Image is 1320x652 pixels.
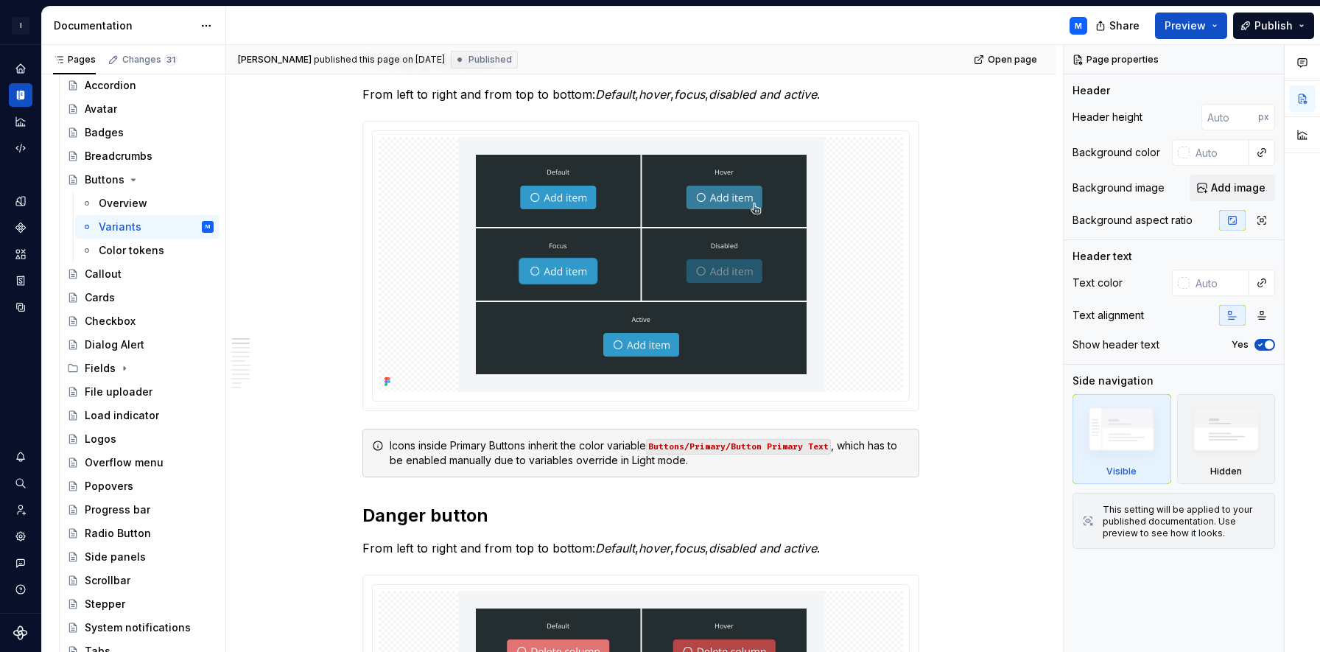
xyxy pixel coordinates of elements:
a: Settings [9,525,32,548]
div: Storybook stories [9,269,32,292]
button: Preview [1155,13,1227,39]
div: Text alignment [1072,308,1144,323]
a: Color tokens [75,239,220,262]
a: Popovers [61,474,220,498]
a: Components [9,216,32,239]
em: hover [639,87,670,102]
div: Hidden [1177,394,1276,484]
div: Visible [1106,466,1137,477]
a: Radio Button [61,522,220,545]
div: Variants [99,220,141,234]
div: Breadcrumbs [85,149,152,164]
span: Preview [1165,18,1206,33]
em: disabled and active [709,87,817,102]
div: Text color [1072,276,1123,290]
a: Assets [9,242,32,266]
a: Analytics [9,110,32,133]
input: Auto [1190,270,1249,296]
a: Overview [75,192,220,215]
p: From left to right and from top to bottom: , , , . [362,539,919,557]
input: Auto [1190,139,1249,166]
div: Scrollbar [85,573,130,588]
div: Code automation [9,136,32,160]
div: Header [1072,83,1110,98]
div: Side panels [85,550,146,564]
span: Published [468,54,512,66]
div: Overview [99,196,147,211]
div: Fields [85,361,116,376]
div: Progress bar [85,502,150,517]
div: Icons inside Primary Buttons inherit the color variable , which has to be enabled manually due to... [390,438,910,468]
em: Default [595,541,635,555]
em: disabled and active [709,541,817,555]
div: Header text [1072,249,1132,264]
code: Buttons/Primary/Button Primary Text [646,439,831,455]
div: Hidden [1210,466,1242,477]
div: Notifications [9,445,32,469]
div: Dialog Alert [85,337,144,352]
div: Fields [61,357,220,380]
span: Publish [1254,18,1293,33]
button: Share [1088,13,1149,39]
div: Side navigation [1072,374,1154,388]
span: 31 [164,54,178,66]
a: Scrollbar [61,569,220,592]
a: Home [9,57,32,80]
a: Buttons [61,168,220,192]
button: Search ⌘K [9,472,32,495]
button: I [3,10,38,41]
p: px [1258,111,1269,123]
a: Overflow menu [61,451,220,474]
div: Logos [85,432,116,446]
div: Documentation [54,18,193,33]
a: Logos [61,427,220,451]
a: Accordion [61,74,220,97]
em: Default [595,87,635,102]
div: M [1075,20,1082,32]
a: Breadcrumbs [61,144,220,168]
button: Publish [1233,13,1314,39]
a: Documentation [9,83,32,107]
div: This setting will be applied to your published documentation. Use preview to see how it looks. [1103,504,1265,539]
em: focus [674,541,705,555]
a: System notifications [61,616,220,639]
div: Background color [1072,145,1160,160]
div: Avatar [85,102,117,116]
div: Visible [1072,394,1171,484]
div: Show header text [1072,337,1159,352]
div: Background image [1072,180,1165,195]
a: File uploader [61,380,220,404]
a: Data sources [9,295,32,319]
a: Dialog Alert [61,333,220,357]
svg: Supernova Logo [13,625,28,640]
div: Load indicator [85,408,159,423]
div: Color tokens [99,243,164,258]
a: Callout [61,262,220,286]
div: Buttons [85,172,124,187]
a: VariantsM [75,215,220,239]
div: Background aspect ratio [1072,213,1193,228]
a: Progress bar [61,498,220,522]
a: Badges [61,121,220,144]
p: From left to right and from top to bottom: , , , . [362,85,919,103]
a: Avatar [61,97,220,121]
em: focus [674,87,705,102]
button: Contact support [9,551,32,575]
div: Stepper [85,597,125,611]
div: Badges [85,125,124,140]
div: File uploader [85,385,152,399]
div: Accordion [85,78,136,93]
a: Side panels [61,545,220,569]
input: Auto [1201,104,1258,130]
div: Cards [85,290,115,305]
span: Open page [988,54,1037,66]
div: Header height [1072,110,1142,125]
